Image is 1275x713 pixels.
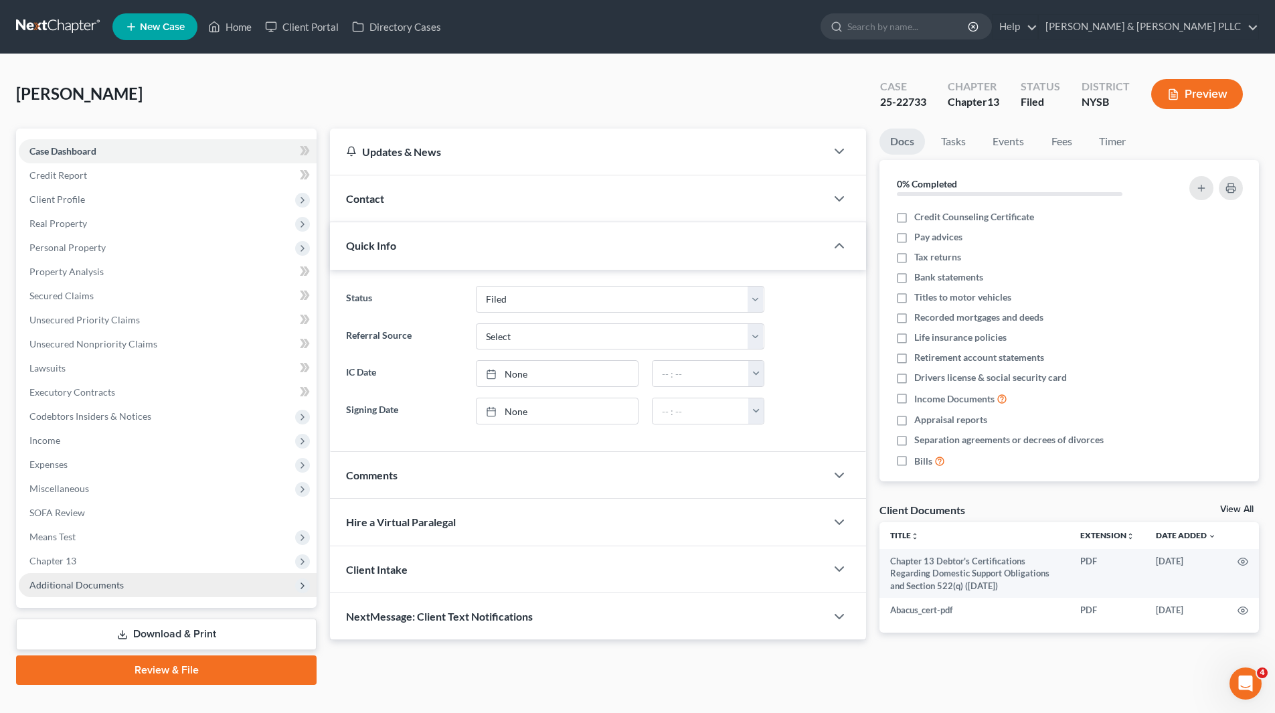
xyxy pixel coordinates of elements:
span: Expenses [29,459,68,470]
a: Events [982,129,1035,155]
span: Appraisal reports [914,413,987,426]
span: Miscellaneous [29,483,89,494]
a: Titleunfold_more [890,530,919,540]
span: Secured Claims [29,290,94,301]
a: Executory Contracts [19,380,317,404]
div: Chapter [948,79,999,94]
a: Timer [1088,129,1136,155]
button: Preview [1151,79,1243,109]
span: 4 [1257,667,1268,678]
a: Review & File [16,655,317,685]
div: 25-22733 [880,94,926,110]
span: Titles to motor vehicles [914,291,1011,304]
span: New Case [140,22,185,32]
td: [DATE] [1145,549,1227,598]
span: Unsecured Priority Claims [29,314,140,325]
a: Unsecured Nonpriority Claims [19,332,317,356]
a: View All [1220,505,1254,514]
a: Directory Cases [345,15,448,39]
a: Secured Claims [19,284,317,308]
a: Tasks [930,129,976,155]
span: Income Documents [914,392,995,406]
a: Lawsuits [19,356,317,380]
input: -- : -- [653,398,749,424]
span: NextMessage: Client Text Notifications [346,610,533,623]
td: Chapter 13 Debtor's Certifications Regarding Domestic Support Obligations and Section 522(q) ([DA... [879,549,1070,598]
span: SOFA Review [29,507,85,518]
a: Home [201,15,258,39]
span: Chapter 13 [29,555,76,566]
iframe: Intercom live chat [1229,667,1262,700]
td: Abacus_cert-pdf [879,598,1070,622]
span: Income [29,434,60,446]
a: Download & Print [16,619,317,650]
a: Extensionunfold_more [1080,530,1134,540]
td: PDF [1070,549,1145,598]
i: unfold_more [911,532,919,540]
span: Credit Report [29,169,87,181]
i: expand_more [1208,532,1216,540]
a: Credit Report [19,163,317,187]
span: Drivers license & social security card [914,371,1067,384]
a: Date Added expand_more [1156,530,1216,540]
a: None [477,361,638,386]
span: Credit Counseling Certificate [914,210,1034,224]
div: District [1082,79,1130,94]
span: Hire a Virtual Paralegal [346,516,456,528]
span: Bills [914,455,932,468]
span: Retirement account statements [914,351,1044,364]
span: 13 [987,95,999,108]
label: Status [339,286,469,313]
span: Pay advices [914,230,962,244]
td: [DATE] [1145,598,1227,622]
span: Contact [346,192,384,205]
span: Life insurance policies [914,331,1007,344]
a: Help [993,15,1037,39]
span: Lawsuits [29,362,66,374]
span: Codebtors Insiders & Notices [29,410,151,422]
span: Comments [346,469,398,481]
span: Additional Documents [29,579,124,590]
div: Client Documents [879,503,965,517]
span: Recorded mortgages and deeds [914,311,1043,324]
label: Referral Source [339,323,469,350]
div: Updates & News [346,145,810,159]
span: Case Dashboard [29,145,96,157]
span: Property Analysis [29,266,104,277]
span: Client Profile [29,193,85,205]
a: None [477,398,638,424]
strong: 0% Completed [897,178,957,189]
a: [PERSON_NAME] & [PERSON_NAME] PLLC [1039,15,1258,39]
label: IC Date [339,360,469,387]
span: Tax returns [914,250,961,264]
input: Search by name... [847,14,970,39]
div: Chapter [948,94,999,110]
a: Docs [879,129,925,155]
div: Filed [1021,94,1060,110]
a: Property Analysis [19,260,317,284]
span: Unsecured Nonpriority Claims [29,338,157,349]
span: Means Test [29,531,76,542]
span: Personal Property [29,242,106,253]
div: Case [880,79,926,94]
div: Status [1021,79,1060,94]
label: Signing Date [339,398,469,424]
span: Real Property [29,218,87,229]
a: Case Dashboard [19,139,317,163]
span: Executory Contracts [29,386,115,398]
a: SOFA Review [19,501,317,525]
span: Bank statements [914,270,983,284]
i: unfold_more [1126,532,1134,540]
span: Client Intake [346,563,408,576]
a: Unsecured Priority Claims [19,308,317,332]
span: Quick Info [346,239,396,252]
input: -- : -- [653,361,749,386]
td: PDF [1070,598,1145,622]
span: [PERSON_NAME] [16,84,143,103]
span: Separation agreements or decrees of divorces [914,433,1104,447]
div: NYSB [1082,94,1130,110]
a: Client Portal [258,15,345,39]
a: Fees [1040,129,1083,155]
